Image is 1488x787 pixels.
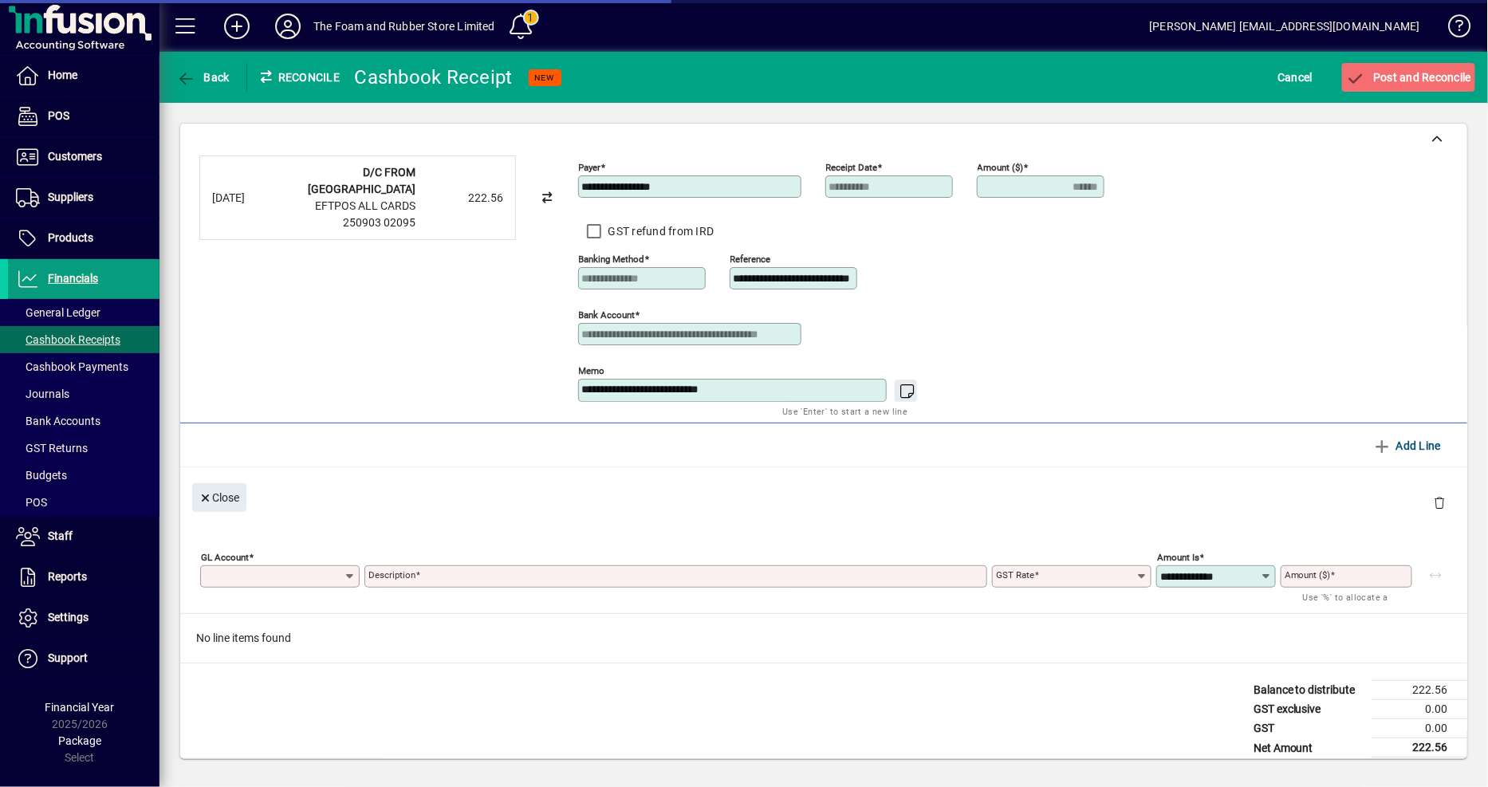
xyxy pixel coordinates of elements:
app-page-header-button: Back [159,63,247,92]
a: Knowledge Base [1436,3,1468,55]
mat-label: Description [368,569,415,580]
span: Settings [48,611,89,624]
a: Staff [8,517,159,557]
mat-label: GL Account [201,552,249,563]
a: GST Returns [8,435,159,462]
span: Home [48,69,77,81]
a: Cashbook Payments [8,353,159,380]
a: Journals [8,380,159,407]
a: Bank Accounts [8,407,159,435]
a: Customers [8,137,159,177]
div: [DATE] [212,190,276,207]
mat-label: Bank Account [579,309,636,321]
span: Close [199,485,240,511]
button: Cancel [1274,63,1317,92]
mat-label: Amount ($) [978,162,1024,173]
span: GST Returns [16,442,88,454]
mat-label: Receipt Date [826,162,878,173]
span: Financial Year [45,701,115,714]
div: No line items found [180,614,1467,663]
div: The Foam and Rubber Store Limited [313,14,495,39]
span: Package [58,734,101,747]
span: Cashbook Payments [16,360,128,373]
mat-label: Amount ($) [1285,569,1331,580]
td: 0.00 [1372,719,1467,738]
span: Products [48,231,93,244]
td: 222.56 [1372,681,1467,700]
td: GST [1246,719,1372,738]
span: NEW [535,73,555,83]
div: Cashbook Receipt [355,65,513,90]
span: POS [16,496,47,509]
a: Suppliers [8,178,159,218]
span: Cashbook Receipts [16,333,120,346]
span: Back [176,71,230,84]
div: Reconcile [247,65,343,90]
a: Products [8,218,159,258]
span: EFTPOS ALL CARDS 250903 02095 [315,199,415,229]
mat-label: Reference [730,254,771,265]
span: Suppliers [48,191,93,203]
span: Bank Accounts [16,415,100,427]
td: 0.00 [1372,700,1467,719]
a: Cashbook Receipts [8,326,159,353]
button: Profile [262,12,313,41]
a: Home [8,56,159,96]
span: Staff [48,529,73,542]
span: Financials [48,272,98,285]
mat-label: Banking method [579,254,645,265]
span: Support [48,651,88,664]
mat-hint: Use '%' to allocate a percentage [1303,588,1399,622]
mat-label: GST rate [996,569,1034,580]
mat-hint: Use 'Enter' to start a new line [782,402,907,420]
a: POS [8,96,159,136]
span: General Ledger [16,306,100,319]
button: Add [211,12,262,41]
span: Reports [48,570,87,583]
span: Post and Reconcile [1346,71,1471,84]
span: POS [48,109,69,122]
mat-label: Memo [579,365,605,376]
app-page-header-button: Delete [1421,495,1459,510]
a: POS [8,489,159,516]
a: Budgets [8,462,159,489]
button: Back [172,63,234,92]
td: 222.56 [1372,738,1467,758]
div: 222.56 [423,190,503,207]
a: Support [8,639,159,679]
button: Post and Reconcile [1342,63,1475,92]
td: Net Amount [1246,738,1372,758]
td: Balance to distribute [1246,681,1372,700]
app-page-header-button: Close [188,490,250,504]
label: GST refund from IRD [605,223,714,239]
button: Close [192,483,246,512]
span: Journals [16,388,69,400]
span: Cancel [1278,65,1313,90]
mat-label: Payer [579,162,601,173]
a: General Ledger [8,299,159,326]
button: Delete [1421,483,1459,521]
span: Customers [48,150,102,163]
div: [PERSON_NAME] [EMAIL_ADDRESS][DOMAIN_NAME] [1150,14,1420,39]
a: Reports [8,557,159,597]
span: Budgets [16,469,67,482]
td: GST exclusive [1246,700,1372,719]
mat-label: Amount is [1157,552,1199,563]
a: Settings [8,598,159,638]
